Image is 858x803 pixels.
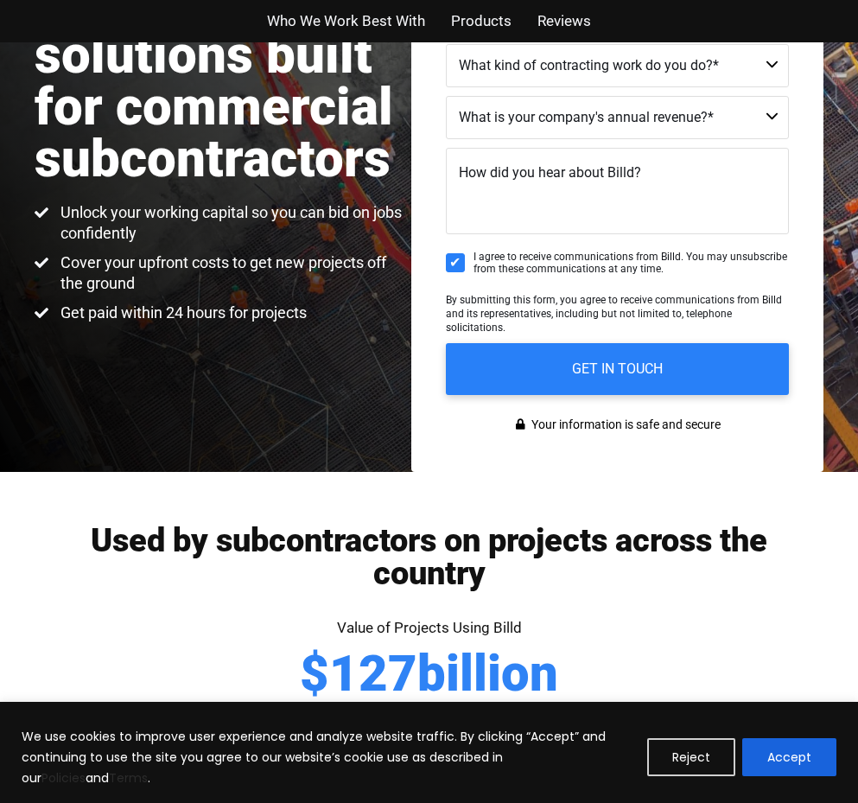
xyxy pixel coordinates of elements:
[537,9,591,34] a: Reviews
[22,726,634,788] p: We use cookies to improve user experience and analyze website traffic. By clicking “Accept” and c...
[417,648,558,698] span: billion
[56,202,411,244] span: Unlock your working capital so you can bid on jobs confidently
[52,524,806,590] h2: Used by subcontractors on projects across the country
[459,164,641,181] span: How did you hear about Billd?
[56,252,411,294] span: Cover your upfront costs to get new projects off the ground
[647,738,735,776] button: Reject
[329,648,417,698] span: 127
[41,769,86,787] a: Policies
[446,253,465,272] input: I agree to receive communications from Billd. You may unsubscribe from these communications at an...
[446,343,789,395] input: GET IN TOUCH
[451,9,512,34] a: Products
[527,412,721,437] span: Your information is safe and secure
[267,9,425,34] a: Who We Work Best With
[742,738,836,776] button: Accept
[109,769,148,787] a: Terms
[446,294,782,334] span: By submitting this form, you agree to receive communications from Billd and its representatives, ...
[337,619,522,636] span: Value of Projects Using Billd
[300,648,329,698] span: $
[473,251,789,276] span: I agree to receive communications from Billd. You may unsubscribe from these communications at an...
[56,303,307,323] span: Get paid within 24 hours for projects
